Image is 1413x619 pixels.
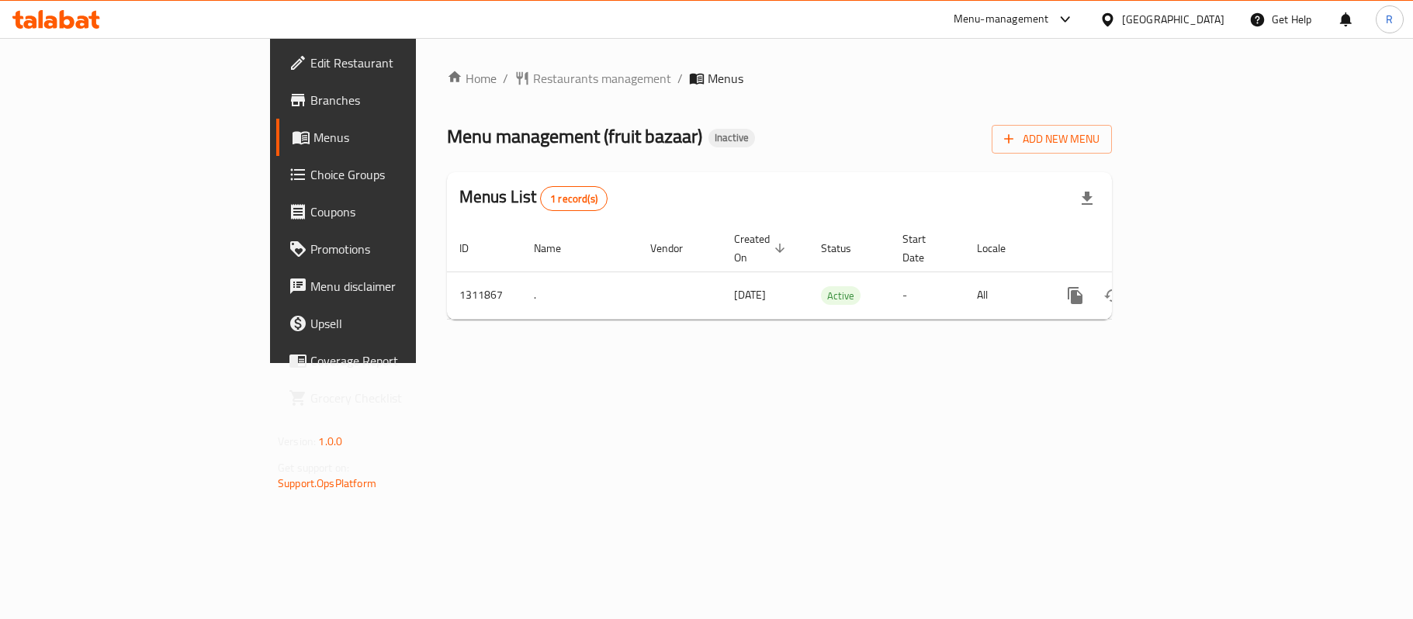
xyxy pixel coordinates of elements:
[276,119,506,156] a: Menus
[534,239,581,258] span: Name
[310,54,494,72] span: Edit Restaurant
[821,287,861,305] span: Active
[310,351,494,370] span: Coverage Report
[521,271,638,319] td: .
[310,202,494,221] span: Coupons
[708,69,743,88] span: Menus
[276,305,506,342] a: Upsell
[276,230,506,268] a: Promotions
[310,314,494,333] span: Upsell
[1122,11,1224,28] div: [GEOGRAPHIC_DATA]
[313,128,494,147] span: Menus
[734,285,766,305] span: [DATE]
[977,239,1026,258] span: Locale
[540,186,608,211] div: Total records count
[708,131,755,144] span: Inactive
[1386,11,1393,28] span: R
[954,10,1049,29] div: Menu-management
[310,165,494,184] span: Choice Groups
[278,473,376,493] a: Support.OpsPlatform
[1057,277,1094,314] button: more
[276,156,506,193] a: Choice Groups
[514,69,671,88] a: Restaurants management
[276,268,506,305] a: Menu disclaimer
[708,129,755,147] div: Inactive
[459,239,489,258] span: ID
[677,69,683,88] li: /
[276,81,506,119] a: Branches
[278,431,316,451] span: Version:
[821,239,871,258] span: Status
[1004,130,1100,149] span: Add New Menu
[1094,277,1131,314] button: Change Status
[1068,180,1106,217] div: Export file
[276,44,506,81] a: Edit Restaurant
[447,225,1218,320] table: enhanced table
[310,277,494,296] span: Menu disclaimer
[1044,225,1218,272] th: Actions
[318,431,342,451] span: 1.0.0
[447,69,1112,88] nav: breadcrumb
[310,389,494,407] span: Grocery Checklist
[650,239,703,258] span: Vendor
[890,271,965,319] td: -
[310,91,494,109] span: Branches
[447,119,702,154] span: Menu management ( fruit bazaar )
[276,193,506,230] a: Coupons
[310,240,494,258] span: Promotions
[734,230,790,267] span: Created On
[992,125,1112,154] button: Add New Menu
[533,69,671,88] span: Restaurants management
[965,271,1044,319] td: All
[541,192,607,206] span: 1 record(s)
[821,286,861,305] div: Active
[276,379,506,417] a: Grocery Checklist
[278,458,349,478] span: Get support on:
[902,230,946,267] span: Start Date
[276,342,506,379] a: Coverage Report
[459,185,608,211] h2: Menus List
